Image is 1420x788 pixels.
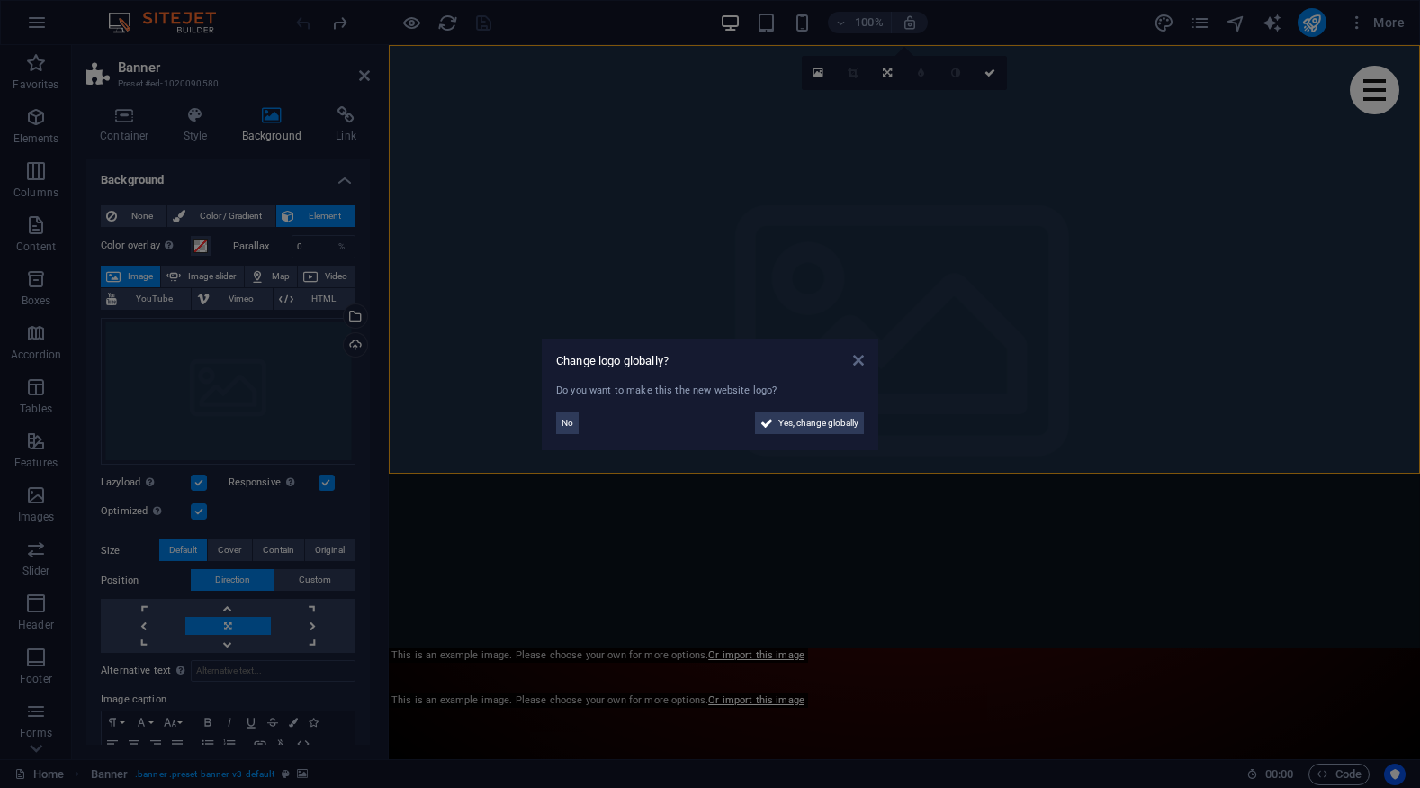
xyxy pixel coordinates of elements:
[562,412,573,434] span: No
[556,412,579,434] button: No
[778,412,858,434] span: Yes, change globally
[556,354,669,367] span: Change logo globally?
[556,384,864,399] div: Do you want to make this the new website logo?
[755,412,864,434] button: Yes, change globally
